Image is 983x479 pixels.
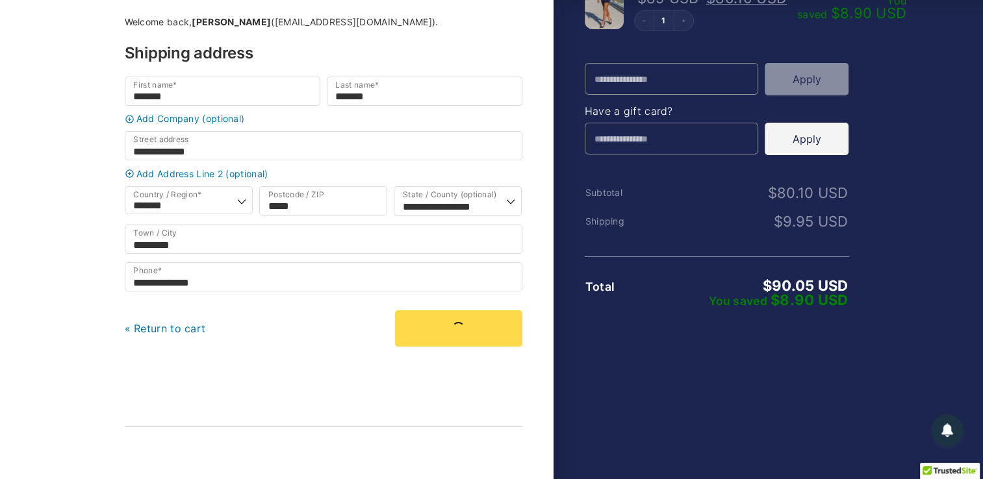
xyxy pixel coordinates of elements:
th: Shipping [585,216,673,227]
th: Subtotal [585,188,673,198]
span: $ [774,213,783,230]
span: $ [767,184,776,201]
th: Total [585,280,673,293]
a: Add Company (optional) [121,114,526,124]
span: $ [830,5,839,21]
bdi: 9.95 USD [774,213,849,230]
button: Apply [765,123,849,155]
bdi: 8.90 USD [771,291,849,308]
button: Decrement [635,11,654,31]
a: Add Address Line 2 (optional) [121,169,526,178]
span: $ [771,291,780,308]
h3: Shipping address [125,45,522,61]
a: « Return to cart [125,322,206,335]
div: Welcome back, ([EMAIL_ADDRESS][DOMAIN_NAME]). [125,18,522,27]
button: Increment [674,11,693,31]
h4: Have a gift card? [585,106,849,116]
button: Apply [765,63,849,95]
a: Edit [654,17,674,25]
strong: [PERSON_NAME] [192,16,271,27]
bdi: 80.10 USD [767,184,848,201]
bdi: 8.90 USD [830,5,906,21]
bdi: 90.05 USD [762,277,848,294]
div: You saved [673,293,848,307]
span: $ [762,277,771,294]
